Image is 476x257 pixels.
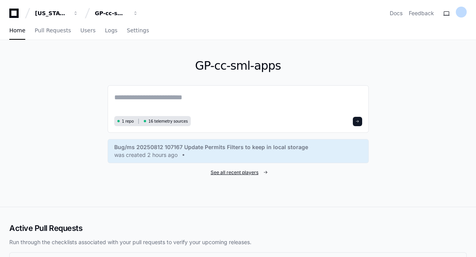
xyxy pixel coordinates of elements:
a: Docs [390,9,403,17]
span: Home [9,28,25,33]
a: Home [9,22,25,40]
span: Bug/ms 20250812 107167 Update Permits Filters to keep in local storage [114,143,308,151]
div: GP-cc-sml-apps [95,9,128,17]
h1: GP-cc-sml-apps [108,59,369,73]
a: Bug/ms 20250812 107167 Update Permits Filters to keep in local storagewas created 2 hours ago [114,143,362,159]
p: Run through the checklists associated with your pull requests to verify your upcoming releases. [9,238,467,246]
button: GP-cc-sml-apps [92,6,141,20]
h2: Active Pull Requests [9,223,467,234]
span: 16 telemetry sources [148,118,188,124]
a: Pull Requests [35,22,71,40]
a: Logs [105,22,117,40]
span: See all recent players [211,169,258,176]
span: Settings [127,28,149,33]
a: See all recent players [108,169,369,176]
a: Users [80,22,96,40]
button: [US_STATE] Pacific [32,6,82,20]
span: was created 2 hours ago [114,151,178,159]
span: 1 repo [122,118,134,124]
a: Settings [127,22,149,40]
button: Feedback [409,9,434,17]
span: Users [80,28,96,33]
div: [US_STATE] Pacific [35,9,68,17]
span: Pull Requests [35,28,71,33]
span: Logs [105,28,117,33]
